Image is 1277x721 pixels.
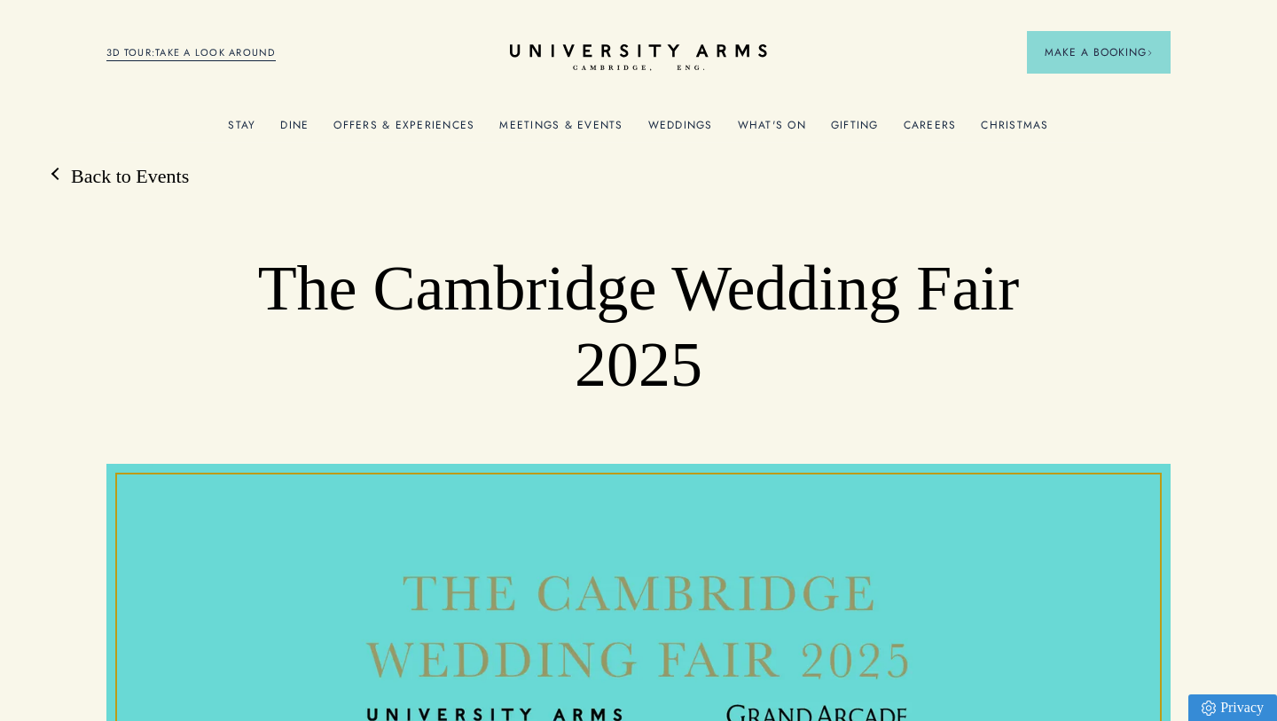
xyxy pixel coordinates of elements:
[831,119,879,142] a: Gifting
[1202,701,1216,716] img: Privacy
[510,44,767,72] a: Home
[106,45,276,61] a: 3D TOUR:TAKE A LOOK AROUND
[333,119,474,142] a: Offers & Experiences
[981,119,1048,142] a: Christmas
[904,119,957,142] a: Careers
[1147,50,1153,56] img: Arrow icon
[499,119,623,142] a: Meetings & Events
[228,119,255,142] a: Stay
[280,119,309,142] a: Dine
[1188,694,1277,721] a: Privacy
[648,119,713,142] a: Weddings
[1045,44,1153,60] span: Make a Booking
[213,251,1064,403] h1: The Cambridge Wedding Fair 2025
[1027,31,1171,74] button: Make a BookingArrow icon
[738,119,806,142] a: What's On
[53,163,189,190] a: Back to Events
